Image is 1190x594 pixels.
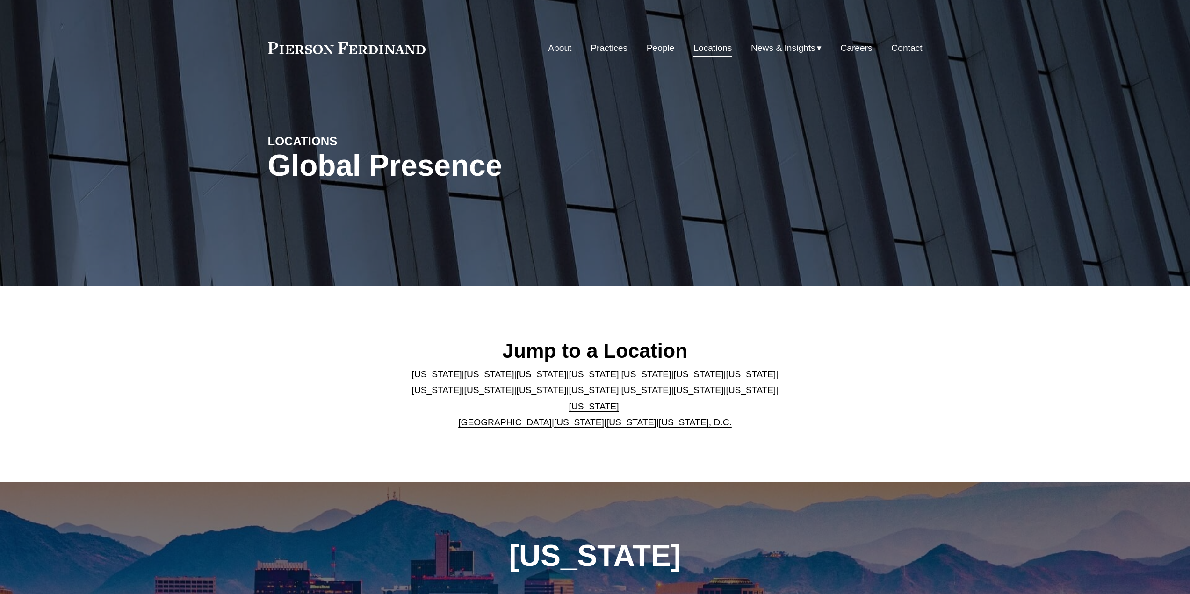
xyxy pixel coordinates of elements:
h2: Jump to a Location [404,338,786,363]
a: [US_STATE] [569,401,619,411]
a: [US_STATE] [412,369,462,379]
h1: Global Presence [268,149,704,183]
a: Careers [840,39,872,57]
a: Practices [591,39,627,57]
a: [GEOGRAPHIC_DATA] [458,417,552,427]
a: [US_STATE] [726,385,776,395]
a: People [647,39,675,57]
a: [US_STATE] [464,369,514,379]
a: [US_STATE] [621,369,671,379]
a: [US_STATE] [554,417,604,427]
a: [US_STATE] [606,417,656,427]
a: [US_STATE] [412,385,462,395]
a: [US_STATE], D.C. [659,417,732,427]
a: [US_STATE] [464,385,514,395]
a: [US_STATE] [569,385,619,395]
a: [US_STATE] [726,369,776,379]
a: Locations [693,39,732,57]
a: [US_STATE] [517,369,567,379]
p: | | | | | | | | | | | | | | | | | | [404,366,786,431]
a: [US_STATE] [517,385,567,395]
a: [US_STATE] [569,369,619,379]
a: folder dropdown [751,39,822,57]
span: News & Insights [751,40,815,57]
a: [US_STATE] [673,369,723,379]
a: [US_STATE] [673,385,723,395]
h4: LOCATIONS [268,134,432,149]
a: Contact [891,39,922,57]
h1: [US_STATE] [459,539,731,573]
a: [US_STATE] [621,385,671,395]
a: About [548,39,571,57]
